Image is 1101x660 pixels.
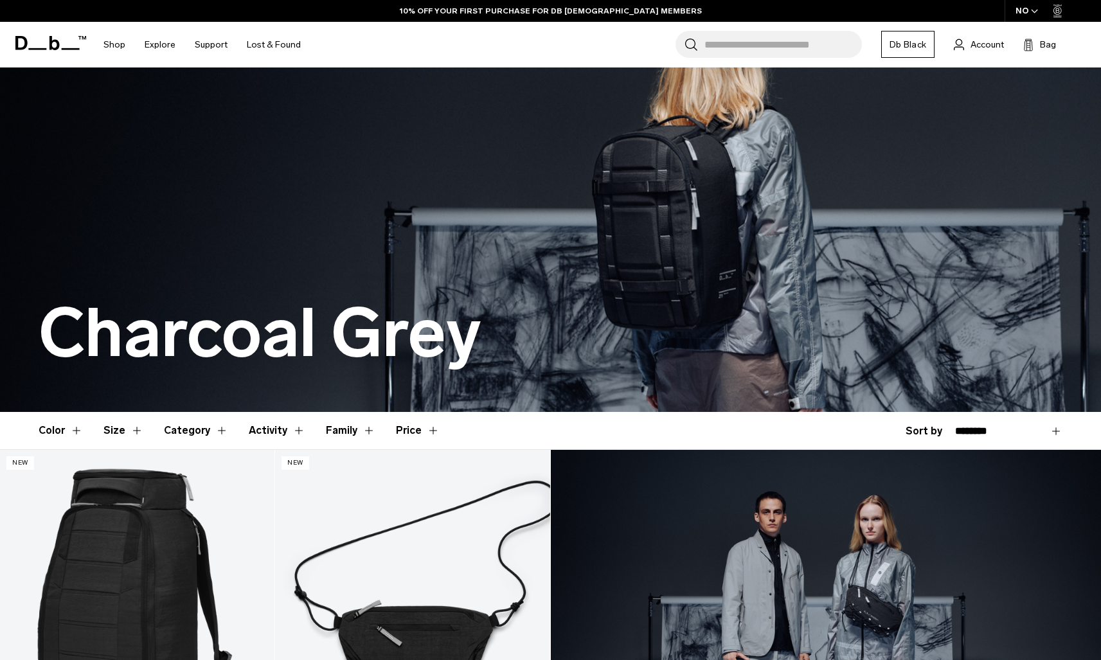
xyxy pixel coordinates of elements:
[396,412,440,449] button: Toggle Price
[39,296,481,371] h1: Charcoal Grey
[971,38,1004,51] span: Account
[1040,38,1056,51] span: Bag
[145,22,175,67] a: Explore
[195,22,228,67] a: Support
[282,456,309,470] p: New
[164,412,228,449] button: Toggle Filter
[881,31,935,58] a: Db Black
[1023,37,1056,52] button: Bag
[39,412,83,449] button: Toggle Filter
[103,22,125,67] a: Shop
[954,37,1004,52] a: Account
[400,5,702,17] a: 10% OFF YOUR FIRST PURCHASE FOR DB [DEMOGRAPHIC_DATA] MEMBERS
[249,412,305,449] button: Toggle Filter
[6,456,34,470] p: New
[94,22,310,67] nav: Main Navigation
[103,412,143,449] button: Toggle Filter
[247,22,301,67] a: Lost & Found
[326,412,375,449] button: Toggle Filter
